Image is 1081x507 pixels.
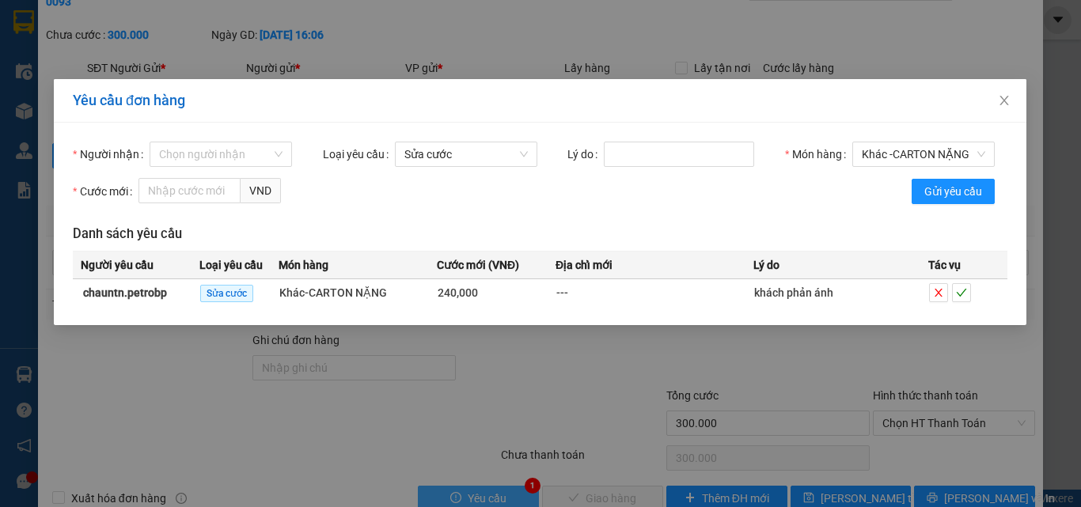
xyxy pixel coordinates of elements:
span: Tác vụ [929,256,962,274]
span: Khác [863,142,986,166]
label: Loại yêu cầu [323,142,395,167]
span: - CARTON NẶNG [890,148,970,161]
h3: Danh sách yêu cầu [73,224,1007,244]
button: close [930,283,949,302]
span: Khác [279,286,387,299]
span: Địa chỉ mới [556,256,613,274]
span: Món hàng [279,256,328,274]
span: khách phản ánh [754,286,833,299]
span: close [931,287,948,298]
strong: chauntn.petrobp [83,286,167,299]
span: check [954,287,971,298]
button: Gửi yêu cầu [912,179,996,204]
span: 240,000 [438,286,478,299]
span: Sửa cước [404,142,528,166]
label: Người nhận [73,142,150,167]
span: close [999,94,1011,107]
span: Loại yêu cầu [199,256,263,274]
label: Lý do [568,142,605,167]
input: Cước mới [139,178,241,203]
span: Sửa cước [200,285,253,302]
span: --- [556,286,568,299]
span: - CARTON NẶNG [305,286,387,299]
label: Cước mới [73,179,138,204]
input: Lý do [605,142,755,167]
input: Người nhận [160,142,272,166]
span: Người yêu cầu [81,256,154,274]
span: Cước mới (VNĐ) [437,256,519,274]
span: Lý do [753,256,779,274]
div: Yêu cầu đơn hàng [73,92,1007,109]
span: Gửi yêu cầu [925,183,983,200]
label: Món hàng [785,142,852,167]
button: Close [983,79,1027,123]
span: VND [241,178,282,203]
button: check [953,283,972,302]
